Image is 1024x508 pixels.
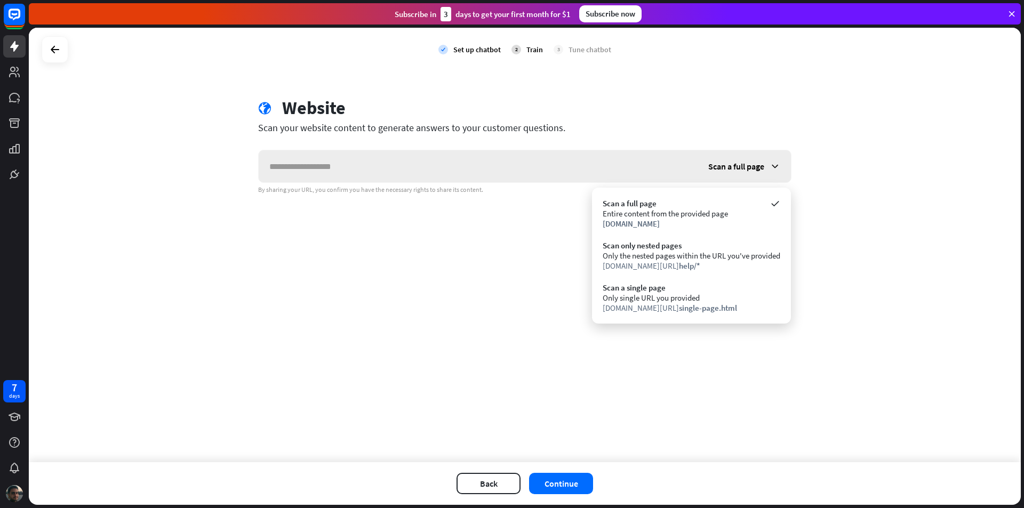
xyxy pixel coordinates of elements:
button: Continue [529,473,593,494]
span: Scan a full page [708,161,764,172]
div: Subscribe in days to get your first month for $1 [395,7,571,21]
div: days [9,392,20,400]
div: [DOMAIN_NAME][URL] [603,303,780,313]
div: Set up chatbot [453,45,501,54]
div: Only the nested pages within the URL you've provided [603,251,780,261]
div: Subscribe now [579,5,642,22]
a: 7 days [3,380,26,402]
i: check [438,45,448,54]
div: Scan only nested pages [603,240,780,251]
button: Back [457,473,521,494]
button: Open LiveChat chat widget [9,4,41,36]
span: help/* [679,261,700,271]
div: [DOMAIN_NAME][URL] [603,261,780,271]
div: Scan a single page [603,283,780,293]
span: single-page.html [679,303,737,313]
div: 7 [12,383,17,392]
div: Only single URL you provided [603,293,780,303]
i: globe [258,102,271,115]
div: Scan your website content to generate answers to your customer questions. [258,122,791,134]
div: 3 [554,45,563,54]
div: Entire content from the provided page [603,208,780,219]
div: Website [282,97,346,119]
div: Train [526,45,543,54]
div: 2 [511,45,521,54]
span: [DOMAIN_NAME] [603,219,660,229]
div: 3 [441,7,451,21]
div: Tune chatbot [569,45,611,54]
div: Scan a full page [603,198,780,208]
div: By sharing your URL, you confirm you have the necessary rights to share its content. [258,186,791,194]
